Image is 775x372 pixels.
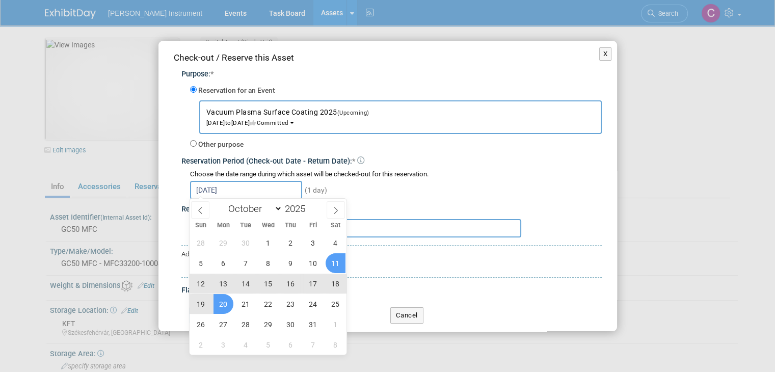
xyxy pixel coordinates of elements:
button: Vacuum Plasma Surface Coating 2025(Upcoming)[DATE]to[DATE]Committed [199,100,602,134]
span: [DATE] [DATE] Committed [206,109,376,126]
span: October 21, 2025 [236,294,256,314]
button: Submit [189,307,223,324]
span: October 27, 2025 [213,314,233,334]
span: October 14, 2025 [236,274,256,294]
span: October 5, 2025 [191,253,211,273]
input: Check-out Date - Return Date [190,181,302,199]
span: October 25, 2025 [326,294,345,314]
button: X [599,47,612,61]
span: October 29, 2025 [258,314,278,334]
span: October 18, 2025 [326,274,345,294]
span: October 30, 2025 [281,314,301,334]
span: October 22, 2025 [258,294,278,314]
span: November 5, 2025 [258,335,278,355]
span: October 6, 2025 [213,253,233,273]
span: Sat [324,222,346,229]
span: Fri [302,222,324,229]
span: October 16, 2025 [281,274,301,294]
span: Reservation Notes: [181,205,244,214]
div: Purpose: [181,69,602,80]
div: Advanced Options [181,250,602,259]
span: October 11, 2025 [326,253,345,273]
span: October 15, 2025 [258,274,278,294]
button: Cancel [390,307,423,324]
span: October 4, 2025 [326,233,345,253]
span: October 1, 2025 [258,233,278,253]
a: Specify Shipping Logistics Category [189,262,301,271]
label: Reservation for an Event [198,86,275,96]
span: (Upcoming) [337,110,369,116]
select: Month [224,202,282,215]
span: September 28, 2025 [191,233,211,253]
span: November 8, 2025 [326,335,345,355]
span: Check-out / Reserve this Asset [174,52,294,63]
span: October 3, 2025 [303,233,323,253]
span: October 17, 2025 [303,274,323,294]
span: November 2, 2025 [191,335,211,355]
input: Year [282,203,313,215]
span: Sun [190,222,212,229]
span: Wed [257,222,279,229]
span: (1 day) [304,186,327,194]
span: November 1, 2025 [326,314,345,334]
span: November 6, 2025 [281,335,301,355]
span: to [225,119,231,126]
span: November 7, 2025 [303,335,323,355]
span: Flag: [181,286,198,295]
span: Mon [212,222,234,229]
div: Choose the date range during which asset will be checked-out for this reservation. [190,170,602,179]
span: October 19, 2025 [191,294,211,314]
span: October 12, 2025 [191,274,211,294]
span: Vacuum Plasma Surface Coating 2025 [206,108,376,126]
div: Reservation Period (Check-out Date - Return Date): [181,152,602,167]
span: October 13, 2025 [213,274,233,294]
span: October 31, 2025 [303,314,323,334]
span: November 4, 2025 [236,335,256,355]
span: October 2, 2025 [281,233,301,253]
span: October 20, 2025 [213,294,233,314]
span: November 3, 2025 [213,335,233,355]
span: September 30, 2025 [236,233,256,253]
span: October 8, 2025 [258,253,278,273]
span: October 9, 2025 [281,253,301,273]
span: October 26, 2025 [191,314,211,334]
span: October 28, 2025 [236,314,256,334]
span: Thu [279,222,302,229]
span: October 23, 2025 [281,294,301,314]
span: October 10, 2025 [303,253,323,273]
span: Tue [234,222,257,229]
span: October 24, 2025 [303,294,323,314]
label: Other purpose [198,140,244,150]
span: October 7, 2025 [236,253,256,273]
span: September 29, 2025 [213,233,233,253]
